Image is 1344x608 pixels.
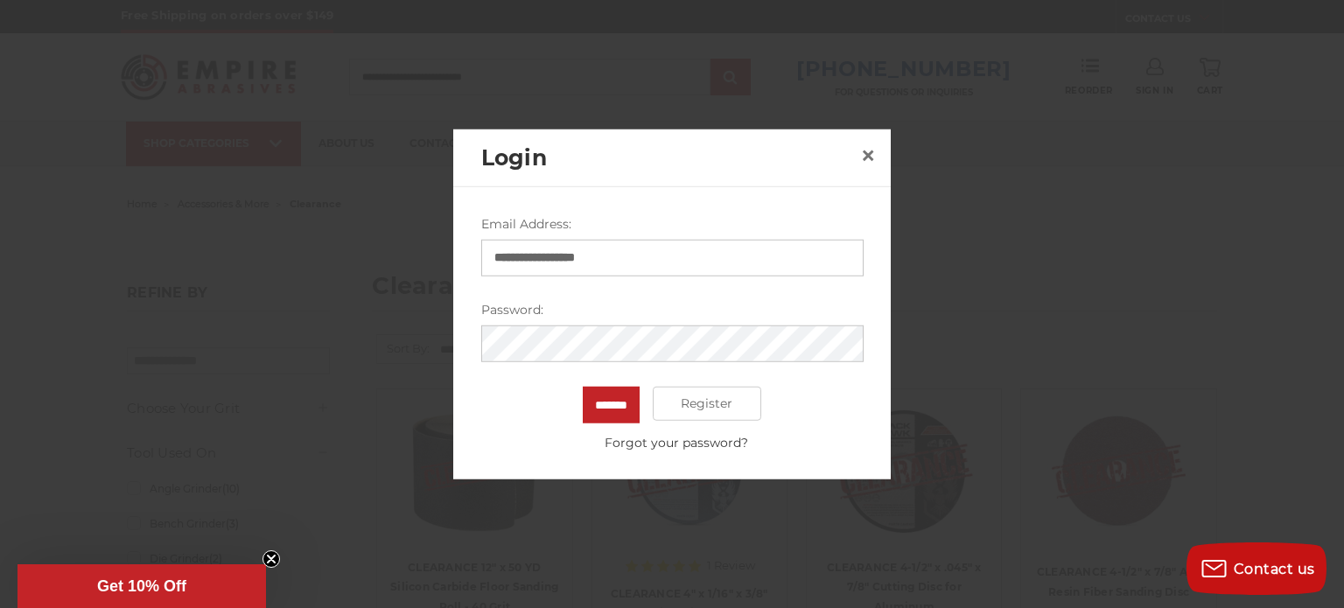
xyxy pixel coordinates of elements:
a: Forgot your password? [490,433,863,451]
a: Close [854,142,882,170]
span: × [860,138,876,172]
a: Register [653,386,762,421]
label: Email Address: [481,214,864,233]
button: Close teaser [262,550,280,568]
span: Contact us [1234,561,1315,577]
button: Contact us [1186,542,1326,595]
span: Get 10% Off [97,577,186,595]
label: Password: [481,300,864,318]
div: Get 10% OffClose teaser [17,564,266,608]
h2: Login [481,141,854,174]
